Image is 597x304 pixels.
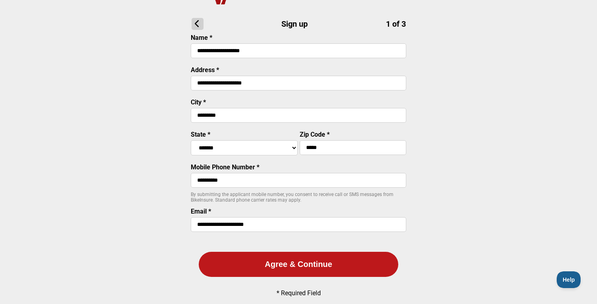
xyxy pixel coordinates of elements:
iframe: Toggle Customer Support [557,271,581,288]
button: Agree & Continue [199,252,398,277]
label: Email * [191,208,211,215]
span: 1 of 3 [386,19,406,29]
label: City * [191,98,206,106]
p: * Required Field [277,289,321,297]
h1: Sign up [192,18,406,30]
p: By submitting the applicant mobile number, you consent to receive call or SMS messages from BikeI... [191,192,406,203]
label: Zip Code * [300,131,330,138]
label: Mobile Phone Number * [191,163,259,171]
label: State * [191,131,210,138]
label: Address * [191,66,219,74]
label: Name * [191,34,212,41]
